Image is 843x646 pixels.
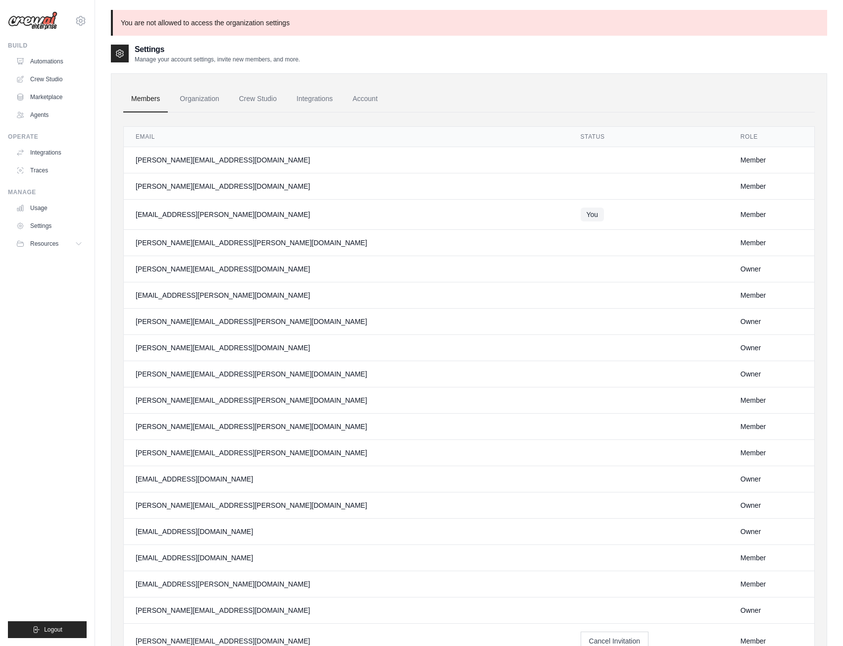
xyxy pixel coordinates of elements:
div: [EMAIL_ADDRESS][DOMAIN_NAME] [136,474,557,484]
div: Operate [8,133,87,141]
a: Crew Studio [12,71,87,87]
div: Member [741,238,802,248]
div: [PERSON_NAME][EMAIL_ADDRESS][PERSON_NAME][DOMAIN_NAME] [136,500,557,510]
button: Logout [8,621,87,638]
div: [PERSON_NAME][EMAIL_ADDRESS][DOMAIN_NAME] [136,264,557,274]
div: Build [8,42,87,50]
a: Crew Studio [231,86,285,112]
div: Owner [741,500,802,510]
div: Owner [741,605,802,615]
div: Owner [741,264,802,274]
div: [EMAIL_ADDRESS][DOMAIN_NAME] [136,553,557,563]
th: Status [569,127,729,147]
div: Member [741,395,802,405]
div: Member [741,579,802,589]
div: Owner [741,474,802,484]
div: [EMAIL_ADDRESS][PERSON_NAME][DOMAIN_NAME] [136,290,557,300]
div: Member [741,422,802,431]
div: [PERSON_NAME][EMAIL_ADDRESS][DOMAIN_NAME] [136,343,557,353]
div: [PERSON_NAME][EMAIL_ADDRESS][PERSON_NAME][DOMAIN_NAME] [136,238,557,248]
p: You are not allowed to access the organization settings [111,10,827,36]
a: Account [345,86,386,112]
a: Settings [12,218,87,234]
div: [PERSON_NAME][EMAIL_ADDRESS][DOMAIN_NAME] [136,181,557,191]
div: [PERSON_NAME][EMAIL_ADDRESS][PERSON_NAME][DOMAIN_NAME] [136,395,557,405]
a: Agents [12,107,87,123]
div: Member [741,636,802,646]
span: Logout [44,626,62,634]
div: [EMAIL_ADDRESS][DOMAIN_NAME] [136,527,557,537]
div: Member [741,290,802,300]
a: Automations [12,54,87,69]
div: Owner [741,343,802,353]
div: [PERSON_NAME][EMAIL_ADDRESS][PERSON_NAME][DOMAIN_NAME] [136,422,557,431]
div: Owner [741,527,802,537]
p: Manage your account settings, invite new members, and more. [135,55,300,63]
div: [PERSON_NAME][EMAIL_ADDRESS][DOMAIN_NAME] [136,636,557,646]
div: [PERSON_NAME][EMAIL_ADDRESS][DOMAIN_NAME] [136,155,557,165]
div: Manage [8,188,87,196]
div: [PERSON_NAME][EMAIL_ADDRESS][PERSON_NAME][DOMAIN_NAME] [136,369,557,379]
div: Member [741,210,802,219]
a: Usage [12,200,87,216]
th: Email [124,127,569,147]
a: Traces [12,162,87,178]
th: Role [729,127,814,147]
div: Member [741,448,802,458]
div: [PERSON_NAME][EMAIL_ADDRESS][PERSON_NAME][DOMAIN_NAME] [136,448,557,458]
div: Member [741,155,802,165]
a: Integrations [289,86,341,112]
div: [PERSON_NAME][EMAIL_ADDRESS][DOMAIN_NAME] [136,605,557,615]
div: Owner [741,317,802,326]
a: Organization [172,86,227,112]
div: [PERSON_NAME][EMAIL_ADDRESS][PERSON_NAME][DOMAIN_NAME] [136,317,557,326]
a: Marketplace [12,89,87,105]
div: [EMAIL_ADDRESS][PERSON_NAME][DOMAIN_NAME] [136,579,557,589]
a: Integrations [12,145,87,161]
span: Resources [30,240,58,248]
span: You [581,208,604,221]
div: Member [741,553,802,563]
div: Member [741,181,802,191]
a: Members [123,86,168,112]
img: Logo [8,11,57,30]
button: Resources [12,236,87,252]
div: [EMAIL_ADDRESS][PERSON_NAME][DOMAIN_NAME] [136,210,557,219]
div: Owner [741,369,802,379]
h2: Settings [135,44,300,55]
